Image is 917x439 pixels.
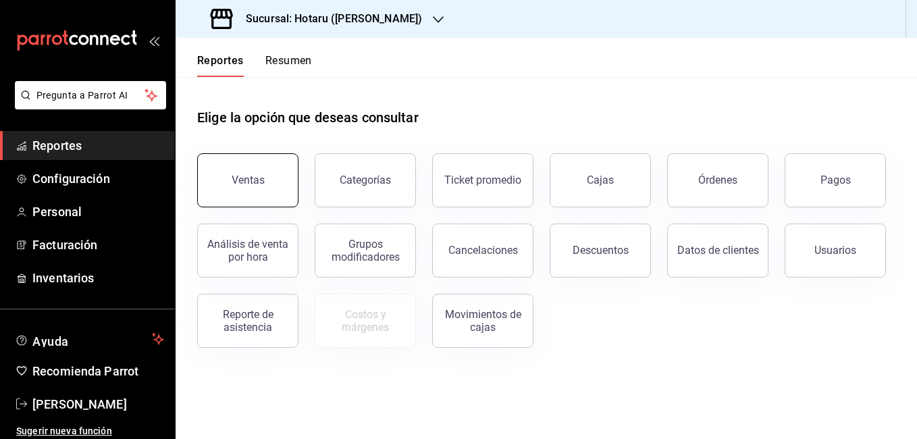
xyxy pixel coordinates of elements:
span: Ayuda [32,331,147,347]
button: Usuarios [785,224,886,278]
button: Reporte de asistencia [197,294,298,348]
button: Grupos modificadores [315,224,416,278]
div: Descuentos [573,244,629,257]
button: Resumen [265,54,312,77]
button: Cancelaciones [432,224,533,278]
div: navigation tabs [197,54,312,77]
button: Cajas [550,153,651,207]
div: Movimientos de cajas [441,308,525,334]
div: Categorías [340,174,391,186]
div: Ticket promedio [444,174,521,186]
button: Análisis de venta por hora [197,224,298,278]
span: Personal [32,203,164,221]
div: Cajas [587,174,614,186]
h3: Sucursal: Hotaru ([PERSON_NAME]) [235,11,422,27]
button: Pregunta a Parrot AI [15,81,166,109]
span: Configuración [32,170,164,188]
button: Descuentos [550,224,651,278]
div: Análisis de venta por hora [206,238,290,263]
div: Cancelaciones [448,244,518,257]
button: Ticket promedio [432,153,533,207]
div: Datos de clientes [677,244,759,257]
div: Costos y márgenes [323,308,407,334]
span: Facturación [32,236,164,254]
span: [PERSON_NAME] [32,395,164,413]
h1: Elige la opción que deseas consultar [197,107,419,128]
span: Pregunta a Parrot AI [36,88,145,103]
button: Categorías [315,153,416,207]
div: Pagos [820,174,851,186]
button: Reportes [197,54,244,77]
span: Inventarios [32,269,164,287]
span: Reportes [32,136,164,155]
span: Sugerir nueva función [16,424,164,438]
div: Grupos modificadores [323,238,407,263]
div: Ventas [232,174,265,186]
button: Movimientos de cajas [432,294,533,348]
button: Órdenes [667,153,768,207]
button: Contrata inventarios para ver este reporte [315,294,416,348]
div: Reporte de asistencia [206,308,290,334]
div: Órdenes [698,174,737,186]
button: open_drawer_menu [149,35,159,46]
button: Ventas [197,153,298,207]
button: Datos de clientes [667,224,768,278]
a: Pregunta a Parrot AI [9,98,166,112]
span: Recomienda Parrot [32,362,164,380]
button: Pagos [785,153,886,207]
div: Usuarios [814,244,856,257]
